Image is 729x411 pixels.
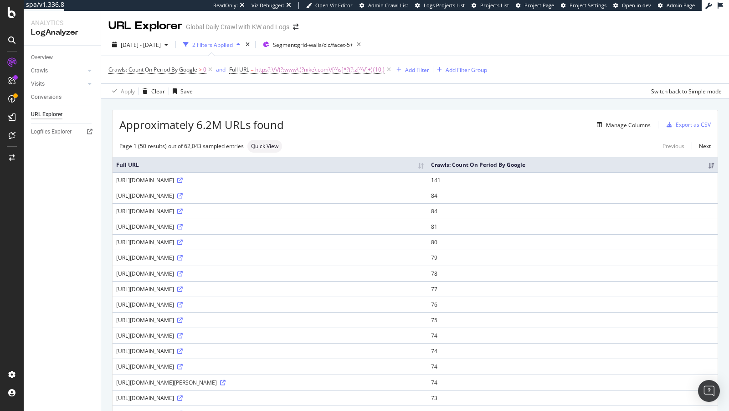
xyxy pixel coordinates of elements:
button: Segment:grid-walls/cic/facet-5+ [259,37,364,52]
button: Add Filter Group [433,64,487,75]
div: URL Explorer [108,18,182,34]
a: Logs Projects List [415,2,465,9]
a: Crawls [31,66,85,76]
div: Apply [121,87,135,95]
div: [URL][DOMAIN_NAME] [116,207,424,215]
div: Add Filter [405,66,429,74]
button: [DATE] - [DATE] [108,37,172,52]
div: [URL][DOMAIN_NAME] [116,363,424,370]
div: [URL][DOMAIN_NAME] [116,270,424,277]
span: Open in dev [622,2,651,9]
div: Manage Columns [606,121,651,129]
div: Global Daily Crawl with KW and Logs [186,22,289,31]
button: 2 Filters Applied [180,37,244,52]
td: 81 [427,219,718,234]
button: Clear [139,84,165,98]
div: Switch back to Simple mode [651,87,722,95]
td: 84 [427,203,718,219]
span: Admin Crawl List [368,2,408,9]
span: [DATE] - [DATE] [121,41,161,49]
td: 74 [427,328,718,343]
div: [URL][DOMAIN_NAME] [116,285,424,293]
a: Visits [31,79,85,89]
td: 75 [427,312,718,328]
span: Approximately 6.2M URLs found [119,117,284,133]
button: Export as CSV [663,118,711,132]
div: Analytics [31,18,93,27]
span: Project Settings [570,2,606,9]
div: Clear [151,87,165,95]
td: 74 [427,375,718,390]
td: 73 [427,390,718,406]
button: Save [169,84,193,98]
button: Apply [108,84,135,98]
div: Open Intercom Messenger [698,380,720,402]
a: Project Settings [561,2,606,9]
span: https?:\/\/(?:www\.)?nike\.com\/[^\s]*?(?:z[^\/]+){10,} [255,63,385,76]
div: LogAnalyzer [31,27,93,38]
div: Viz Debugger: [252,2,284,9]
span: Segment: grid-walls/cic/facet-5+ [273,41,353,49]
div: Conversions [31,92,62,102]
div: [URL][DOMAIN_NAME] [116,192,424,200]
div: Logfiles Explorer [31,127,72,137]
td: 77 [427,281,718,297]
a: Projects List [472,2,509,9]
div: [URL][DOMAIN_NAME] [116,238,424,246]
a: Admin Crawl List [359,2,408,9]
div: [URL][DOMAIN_NAME][PERSON_NAME] [116,379,424,386]
td: 76 [427,297,718,312]
a: Next [692,139,711,153]
td: 141 [427,172,718,188]
div: times [244,40,252,49]
td: 74 [427,343,718,359]
td: 84 [427,188,718,203]
div: [URL][DOMAIN_NAME] [116,347,424,355]
span: Admin Page [667,2,695,9]
span: 0 [203,63,206,76]
div: [URL][DOMAIN_NAME] [116,394,424,402]
div: arrow-right-arrow-left [293,24,298,30]
div: Export as CSV [676,121,711,128]
button: Add Filter [393,64,429,75]
a: URL Explorer [31,110,94,119]
span: Quick View [251,144,278,149]
td: 74 [427,359,718,374]
button: Manage Columns [593,119,651,130]
th: Crawls: Count On Period By Google: activate to sort column ascending [427,157,718,172]
td: 78 [427,266,718,281]
div: [URL][DOMAIN_NAME] [116,176,424,184]
a: Admin Page [658,2,695,9]
a: Conversions [31,92,94,102]
span: Full URL [229,66,249,73]
a: Project Page [516,2,554,9]
div: [URL][DOMAIN_NAME] [116,223,424,231]
div: Add Filter Group [446,66,487,74]
div: neutral label [247,140,282,153]
a: Overview [31,53,94,62]
div: Visits [31,79,45,89]
button: Switch back to Simple mode [647,84,722,98]
div: ReadOnly: [213,2,238,9]
span: > [199,66,202,73]
span: Projects List [480,2,509,9]
th: Full URL: activate to sort column ascending [113,157,427,172]
td: 79 [427,250,718,265]
div: URL Explorer [31,110,62,119]
div: and [216,66,226,73]
div: [URL][DOMAIN_NAME] [116,254,424,262]
div: 2 Filters Applied [192,41,233,49]
a: Open Viz Editor [306,2,353,9]
a: Open in dev [613,2,651,9]
span: Crawls: Count On Period By Google [108,66,197,73]
span: Logs Projects List [424,2,465,9]
a: Logfiles Explorer [31,127,94,137]
div: [URL][DOMAIN_NAME] [116,316,424,324]
span: Open Viz Editor [315,2,353,9]
div: Page 1 (50 results) out of 62,043 sampled entries [119,142,244,150]
div: [URL][DOMAIN_NAME] [116,332,424,339]
div: Overview [31,53,53,62]
span: Project Page [524,2,554,9]
div: [URL][DOMAIN_NAME] [116,301,424,308]
div: Save [180,87,193,95]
